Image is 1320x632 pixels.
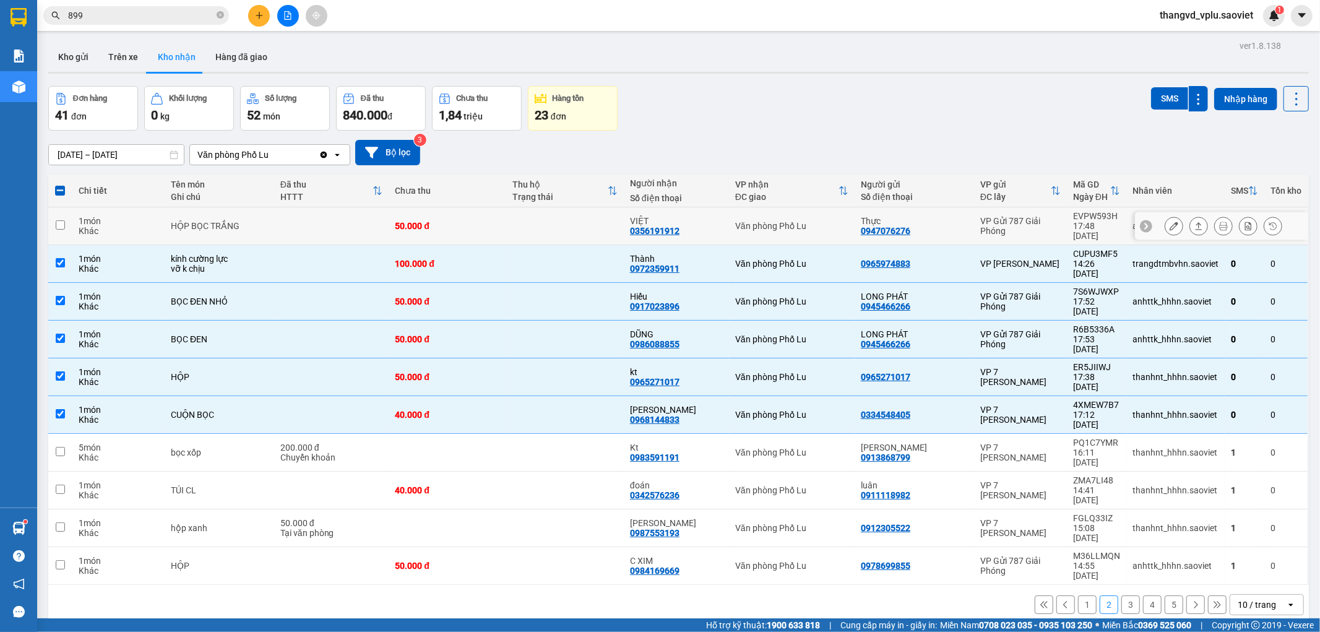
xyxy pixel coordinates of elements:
[1225,175,1264,207] th: Toggle SortBy
[861,452,910,462] div: 0913868799
[274,175,389,207] th: Toggle SortBy
[395,372,500,382] div: 50.000 đ
[171,523,268,533] div: hộp xanh
[630,339,679,349] div: 0986088855
[171,334,268,344] div: BỌC ĐEN
[979,620,1092,630] strong: 0708 023 035 - 0935 103 250
[735,180,839,189] div: VP nhận
[1238,599,1276,611] div: 10 / trang
[630,405,723,415] div: Mạnh Hải
[729,175,855,207] th: Toggle SortBy
[79,329,158,339] div: 1 món
[861,259,910,269] div: 0965974883
[512,180,608,189] div: Thu hộ
[197,149,269,161] div: Văn phòng Phố Lu
[160,111,170,121] span: kg
[1132,334,1219,344] div: anhttk_hhhn.saoviet
[79,301,158,311] div: Khác
[306,5,327,27] button: aim
[630,566,679,576] div: 0984169669
[79,415,158,425] div: Khác
[735,259,848,269] div: Văn phòng Phố Lu
[13,550,25,562] span: question-circle
[1132,221,1219,231] div: anhttk_hhhn.saoviet
[630,292,723,301] div: Hiếu
[79,292,158,301] div: 1 món
[79,264,158,274] div: Khác
[79,566,158,576] div: Khác
[528,86,618,131] button: Hàng tồn23đơn
[11,8,27,27] img: logo-vxr
[1270,410,1301,420] div: 0
[1138,620,1191,630] strong: 0369 525 060
[1121,595,1140,614] button: 3
[735,485,848,495] div: Văn phòng Phố Lu
[1073,438,1120,448] div: PQ1C7YMR
[840,618,937,632] span: Cung cấp máy in - giấy in:
[432,86,522,131] button: Chưa thu1,84 triệu
[395,297,500,306] div: 50.000 đ
[980,367,1061,387] div: VP 7 [PERSON_NAME]
[457,94,488,103] div: Chưa thu
[630,216,723,226] div: VIỆT
[79,377,158,387] div: Khác
[1231,485,1258,495] div: 1
[1240,39,1281,53] div: ver 1.8.138
[13,578,25,590] span: notification
[861,301,910,311] div: 0945466266
[861,372,910,382] div: 0965271017
[1073,362,1120,372] div: ER5JIIWJ
[280,452,382,462] div: Chuyển khoản
[280,192,373,202] div: HTTT
[861,561,910,571] div: 0978699855
[1231,334,1258,344] div: 0
[343,108,387,123] span: 840.000
[1073,513,1120,523] div: FGLQ33IZ
[630,377,679,387] div: 0965271017
[1270,372,1301,382] div: 0
[1073,372,1120,392] div: 17:38 [DATE]
[79,518,158,528] div: 1 món
[1132,448,1219,457] div: thanhnt_hhhn.saoviet
[861,443,968,452] div: c lan dũng
[735,221,848,231] div: Văn phòng Phố Lu
[1132,523,1219,533] div: thanhnt_hhhn.saoviet
[1214,88,1277,110] button: Nhập hàng
[1073,297,1120,316] div: 17:52 [DATE]
[861,216,968,226] div: Thực
[151,108,158,123] span: 0
[12,50,25,63] img: solution-icon
[553,94,584,103] div: Hàng tồn
[171,372,268,382] div: HỘP
[940,618,1092,632] span: Miền Nam
[439,108,462,123] span: 1,84
[280,528,382,538] div: Tại văn phòng
[512,192,608,202] div: Trạng thái
[79,254,158,264] div: 1 món
[79,452,158,462] div: Khác
[171,297,268,306] div: BỌC ĐEN NHỎ
[735,297,848,306] div: Văn phòng Phố Lu
[1270,561,1301,571] div: 0
[171,561,268,571] div: HỘP
[980,556,1061,576] div: VP Gửi 787 Giải Phóng
[79,216,158,226] div: 1 món
[1296,10,1308,21] span: caret-down
[205,42,277,72] button: Hàng đã giao
[1150,7,1263,23] span: thangvd_vplu.saoviet
[630,329,723,339] div: DŨNG
[280,443,382,452] div: 200.000 đ
[169,94,207,103] div: Khối lượng
[79,367,158,377] div: 1 món
[1270,448,1301,457] div: 0
[767,620,820,630] strong: 1900 633 818
[312,11,321,20] span: aim
[861,180,968,189] div: Người gửi
[332,150,342,160] svg: open
[1073,485,1120,505] div: 14:41 [DATE]
[1269,10,1280,21] img: icon-new-feature
[974,175,1067,207] th: Toggle SortBy
[1270,485,1301,495] div: 0
[247,108,261,123] span: 52
[1231,259,1258,269] div: 0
